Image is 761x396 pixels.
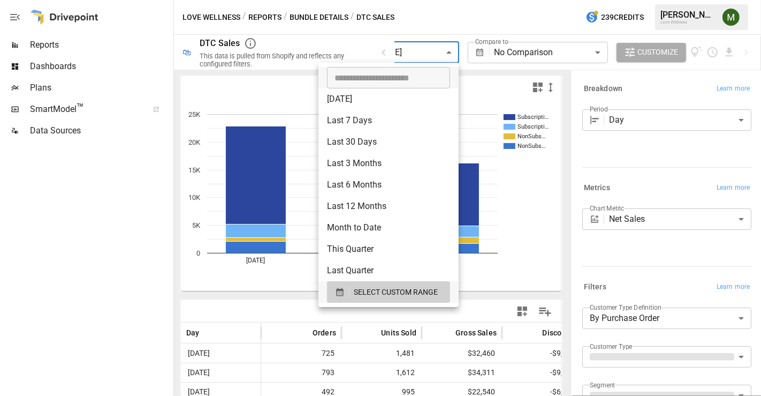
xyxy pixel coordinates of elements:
li: Last 30 Days [318,131,459,153]
li: [DATE] [318,88,459,110]
li: Last 6 Months [318,174,459,196]
li: Last 3 Months [318,153,459,174]
span: SELECT CUSTOM RANGE [354,286,438,299]
li: Month to Date [318,217,459,238]
li: Last 7 Days [318,110,459,131]
button: SELECT CUSTOM RANGE [327,281,450,303]
li: Last Quarter [318,260,459,281]
li: Last 12 Months [318,196,459,217]
li: This Quarter [318,238,459,260]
